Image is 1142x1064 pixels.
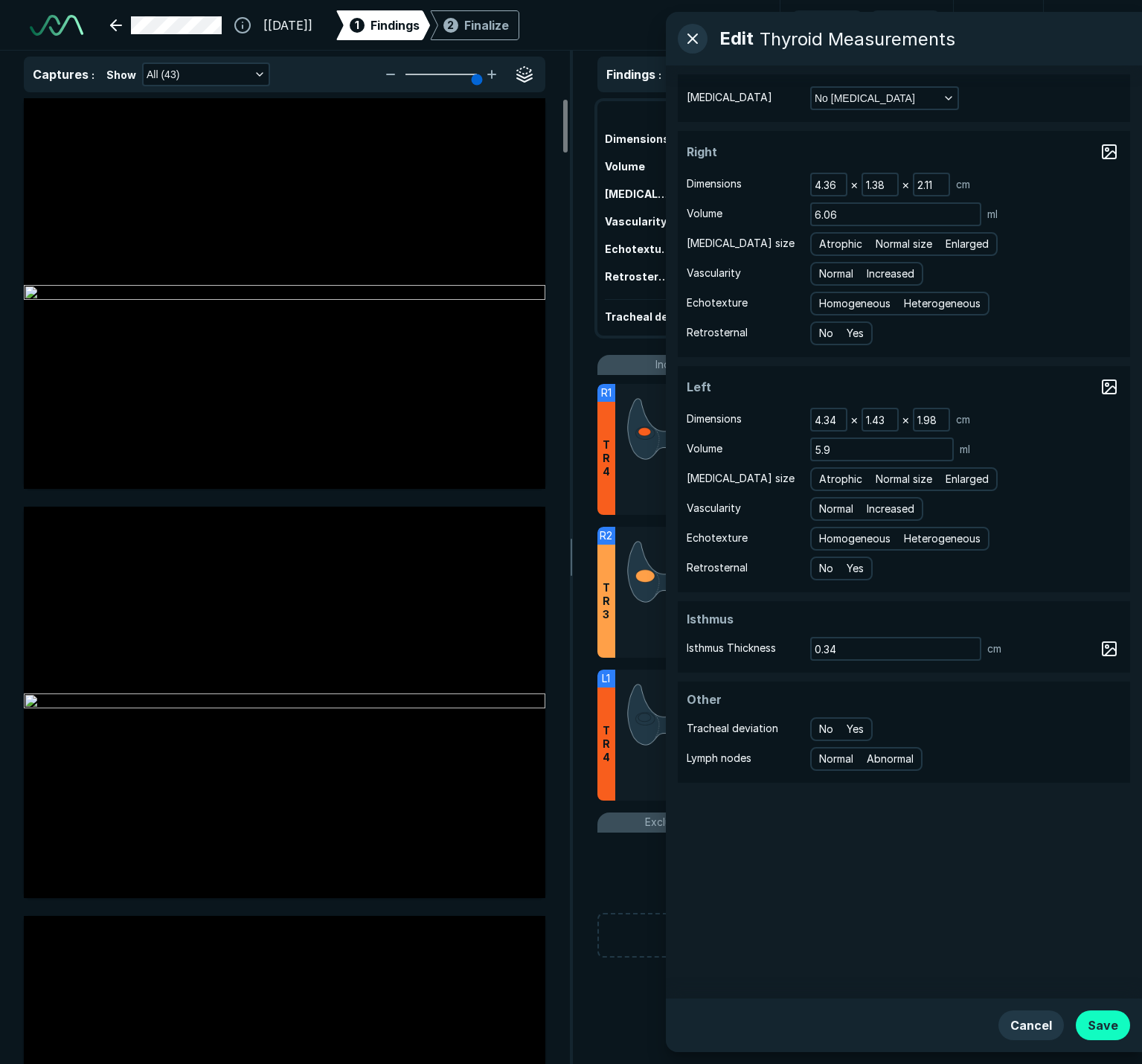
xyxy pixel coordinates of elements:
[899,174,913,195] div: ×
[597,913,1119,958] button: Create New Finding
[876,471,932,487] span: Normal size
[876,236,932,252] span: Normal size
[867,501,914,517] span: Increased
[687,500,741,516] span: Vascularity
[263,16,312,34] span: [[DATE]]
[847,174,862,195] div: ×
[687,143,798,161] span: Right
[819,236,862,252] span: Atrophic
[687,411,742,427] span: Dimensions
[627,682,702,748] img: B7yj6XhnhXXih4MV2dLlsdOBH1pQrkZdKB8VoOWj1vHKf75dQiUrkGINdvkiABEiABEiABEiABEiABEiABEiABEiABEiABEiA...
[605,310,705,323] span: Tracheal deviation
[355,17,359,33] span: 1
[627,396,702,462] img: e56MplXFV3Im4uayTVzHbsQvhvfXcqIlZlm8yOV9H4qWiky625l4s9PfD9PJBAiTwQBAQHff2Pusud+bc5rwbKSK9iygUoti2...
[24,9,89,42] a: See-Mode Logo
[597,813,1119,904] li: Excluded from Report (0)No findings excluded from report
[687,640,776,656] span: Isthmus Thickness
[687,89,772,106] span: [MEDICAL_DATA]
[687,720,778,737] span: Tracheal deviation
[819,560,833,577] span: No
[597,527,1119,658] li: R2TR3RightL1.38•W-•H-cm
[336,10,430,40] div: 1Findings
[447,17,454,33] span: 2
[819,501,853,517] span: Normal
[655,356,763,373] span: Included in Report (3)
[597,384,1119,515] li: R1TR4Right MidL0.9•W0.7•H0.54cm
[370,16,420,34] span: Findings
[687,176,742,192] span: Dimensions
[597,670,1119,801] li: L1TR4Left MidL1.52•W1.44•H1.17cm
[819,721,833,737] span: No
[687,690,798,708] span: Other
[847,325,864,342] span: Yes
[998,1010,1064,1040] button: Cancel
[956,411,970,428] span: cm
[106,67,136,83] span: Show
[819,751,853,767] span: Normal
[815,90,915,106] span: No [MEDICAL_DATA]
[819,325,833,342] span: No
[687,295,748,311] span: Echotexture
[904,295,981,312] span: Heterogeneous
[602,670,610,687] span: L1
[867,751,914,767] span: Abnormal
[1056,10,1118,40] button: avatar-name
[658,68,661,81] span: :
[847,560,864,577] span: Yes
[687,750,751,766] span: Lymph nodes
[30,15,83,36] img: See-Mode Logo
[819,471,862,487] span: Atrophic
[687,610,798,628] span: Isthmus
[946,471,989,487] span: Enlarged
[687,205,722,222] span: Volume
[867,266,914,282] span: Increased
[687,470,795,487] span: [MEDICAL_DATA] size
[904,531,981,547] span: Heterogeneous
[819,295,891,312] span: Homogeneous
[946,236,989,252] span: Enlarged
[792,10,862,40] button: Undo
[719,25,754,52] span: Edit
[687,378,798,396] span: Left
[687,560,748,576] span: Retrosternal
[645,814,772,830] span: Excluded from Report (0)
[987,206,998,222] span: ml
[687,440,722,457] span: Volume
[147,66,179,83] span: All (43)
[871,10,940,40] button: Redo
[847,721,864,737] span: Yes
[603,724,610,764] span: T R 4
[33,67,89,82] span: Captures
[819,266,853,282] span: Normal
[687,530,748,546] span: Echotexture
[92,68,94,81] span: :
[687,235,795,251] span: [MEDICAL_DATA] size
[819,531,891,547] span: Homogeneous
[430,10,519,40] div: 2Finalize
[601,385,612,401] span: R1
[760,28,955,50] div: Thyroid Measurements
[464,16,509,34] div: Finalize
[1076,1010,1130,1040] button: Save
[627,539,702,605] img: w+EVAAAAAElFTkSuQmCC
[956,176,970,193] span: cm
[847,409,862,430] div: ×
[687,265,741,281] span: Vascularity
[960,441,970,458] span: ml
[603,581,610,621] span: T R 3
[987,641,1001,657] span: cm
[899,409,913,430] div: ×
[600,528,612,544] span: R2
[606,67,655,82] span: Findings
[687,324,748,341] span: Retrosternal
[603,438,610,478] span: T R 4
